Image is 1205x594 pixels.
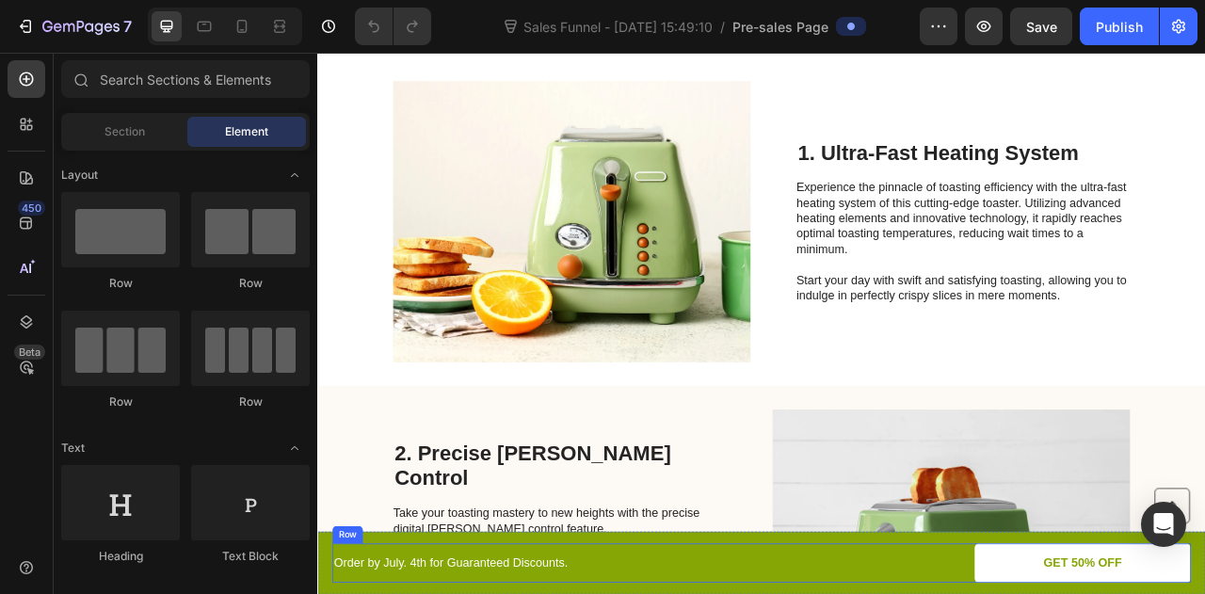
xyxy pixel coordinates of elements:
[225,123,268,140] span: Element
[61,167,98,184] span: Layout
[8,8,140,45] button: 7
[61,393,180,410] div: Row
[520,17,716,37] span: Sales Funnel - [DATE] 15:49:10
[191,393,310,410] div: Row
[61,440,85,457] span: Text
[1026,19,1057,35] span: Save
[280,433,310,463] span: Toggle open
[720,17,725,37] span: /
[191,548,310,565] div: Text Block
[1080,8,1159,45] button: Publish
[609,162,1032,318] p: Experience the pinnacle of toasting efficiency with the ultra-fast heating system of this cutting...
[609,109,1034,145] h2: 1. Ultra-Fast Heating System
[18,201,45,216] div: 450
[1141,502,1186,547] div: Open Intercom Messenger
[104,123,145,140] span: Section
[61,548,180,565] div: Heading
[1096,17,1143,37] div: Publish
[191,275,310,292] div: Row
[61,275,180,292] div: Row
[317,53,1205,594] iframe: Design area
[1010,8,1072,45] button: Save
[732,17,828,37] span: Pre-sales Page
[123,15,132,38] p: 7
[280,160,310,190] span: Toggle open
[96,492,521,559] h2: 2. Precise [PERSON_NAME] Control
[14,345,45,360] div: Beta
[355,8,431,45] div: Undo/Redo
[61,60,310,98] input: Search Sections & Elements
